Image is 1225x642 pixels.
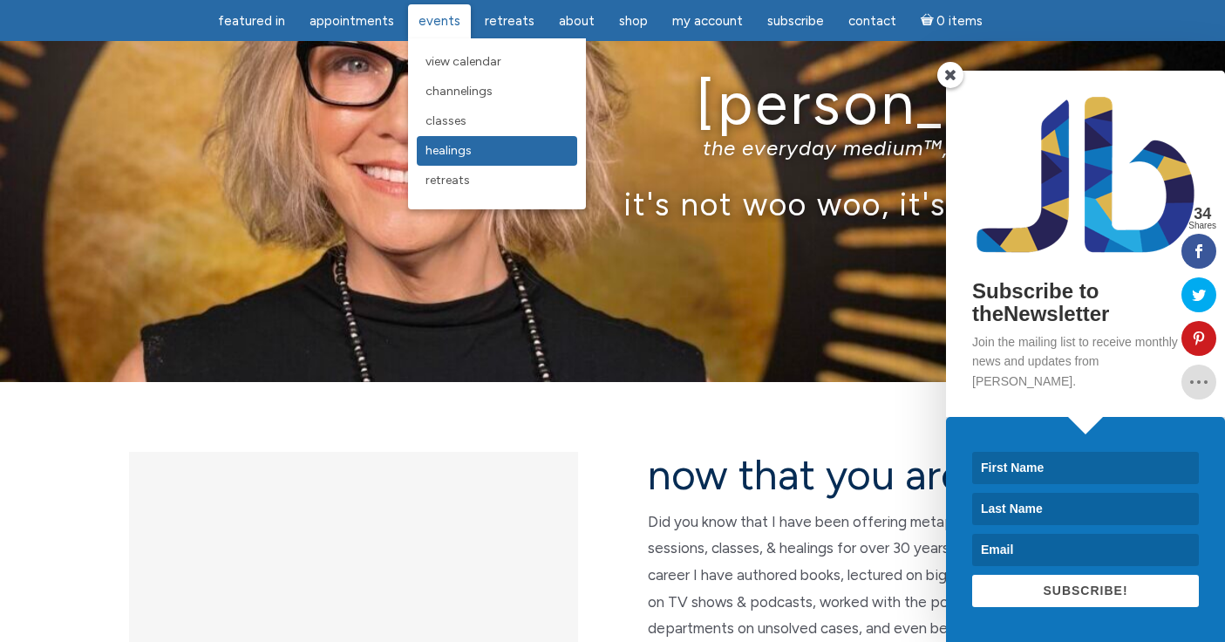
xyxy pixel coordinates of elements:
input: First Name [972,452,1199,484]
h2: now that you are here… [648,452,1097,498]
h2: Subscribe to theNewsletter [972,280,1199,326]
a: Retreats [417,166,577,195]
span: featured in [218,13,285,29]
a: Subscribe [757,4,834,38]
span: Subscribe [767,13,824,29]
i: Cart [921,13,937,29]
a: Appointments [299,4,405,38]
a: My Account [662,4,753,38]
span: Shop [619,13,648,29]
h1: [PERSON_NAME] [103,71,1123,136]
span: SUBSCRIBE! [1043,584,1127,598]
span: Appointments [310,13,394,29]
span: Channelings [425,84,493,99]
button: SUBSCRIBE! [972,575,1199,607]
a: About [548,4,605,38]
p: Join the mailing list to receive monthly news and updates from [PERSON_NAME]. [972,332,1199,391]
span: View Calendar [425,54,501,69]
span: Retreats [425,173,470,188]
span: 34 [1188,206,1216,222]
span: About [559,13,595,29]
input: Last Name [972,493,1199,525]
a: featured in [208,4,296,38]
a: Events [408,4,471,38]
span: Retreats [485,13,534,29]
span: Events [419,13,460,29]
a: Cart0 items [910,3,994,38]
input: Email [972,534,1199,566]
span: 0 items [936,15,983,28]
a: Classes [417,106,577,136]
a: Contact [838,4,907,38]
a: Channelings [417,77,577,106]
span: Contact [848,13,896,29]
a: Retreats [474,4,545,38]
a: Healings [417,136,577,166]
p: the everyday medium™, intuitive teacher [103,135,1123,160]
span: Shares [1188,222,1216,230]
span: Classes [425,113,466,128]
p: it's not woo woo, it's true true™ [103,185,1123,222]
a: View Calendar [417,47,577,77]
a: Shop [609,4,658,38]
span: Healings [425,143,472,158]
span: My Account [672,13,743,29]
